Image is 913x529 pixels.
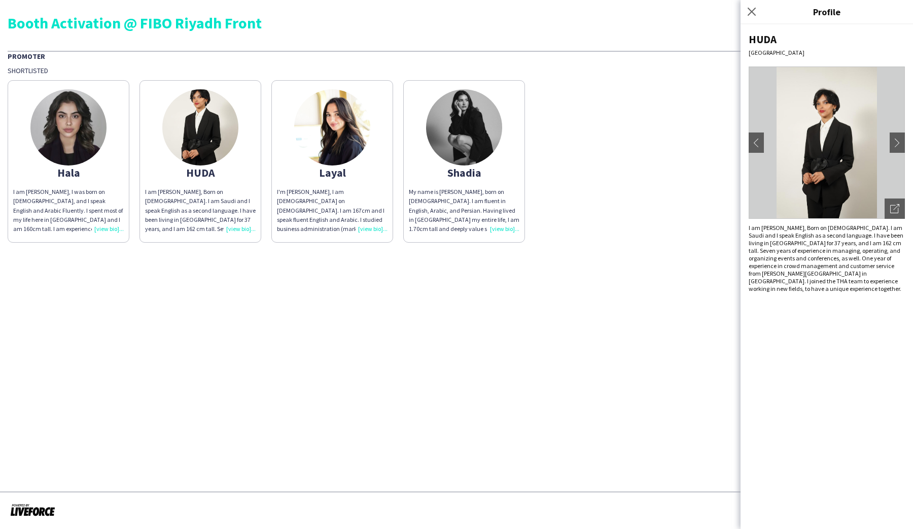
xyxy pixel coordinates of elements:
[8,66,905,75] div: Shortlisted
[145,187,256,234] div: I am [PERSON_NAME], Born on [DEMOGRAPHIC_DATA]. I am Saudi and I speak English as a second langua...
[8,15,905,30] div: Booth Activation @ FIBO Riyadh Front
[749,32,905,46] div: HUDA
[277,168,388,177] div: Layal
[885,199,905,219] div: Open photos pop-in
[409,187,519,234] div: My name is [PERSON_NAME], born on [DEMOGRAPHIC_DATA]. I am fluent in English, Arabic, and Persian...
[162,89,238,166] img: thumb-3dcd3031-0124-4e99-9efa-e779d385c72d.jpg
[277,187,388,234] div: I'm [PERSON_NAME], I am [DEMOGRAPHIC_DATA] on [DEMOGRAPHIC_DATA]. I am 167cm and I speak fluent E...
[30,89,107,166] img: thumb-688f61204bd1d.jpeg
[749,224,905,292] div: I am [PERSON_NAME], Born on [DEMOGRAPHIC_DATA]. I am Saudi and I speak English as a second langua...
[145,168,256,177] div: HUDA
[426,89,502,166] img: thumb-5bcac27e-0fb2-4415-ad1a-e992de34ad34.jpg
[409,168,519,177] div: Shadia
[294,89,370,166] img: thumb-87409d05-46af-40af-9899-955743dc9a37.jpg
[13,187,124,234] div: I am [PERSON_NAME], I was born on [DEMOGRAPHIC_DATA], and I speak English and Arabic Fluently. I ...
[749,67,905,219] img: Crew avatar or photo
[749,49,905,56] div: [GEOGRAPHIC_DATA]
[741,5,913,18] h3: Profile
[13,168,124,177] div: Hala
[8,51,905,61] div: Promoter
[10,503,55,517] img: Powered by Liveforce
